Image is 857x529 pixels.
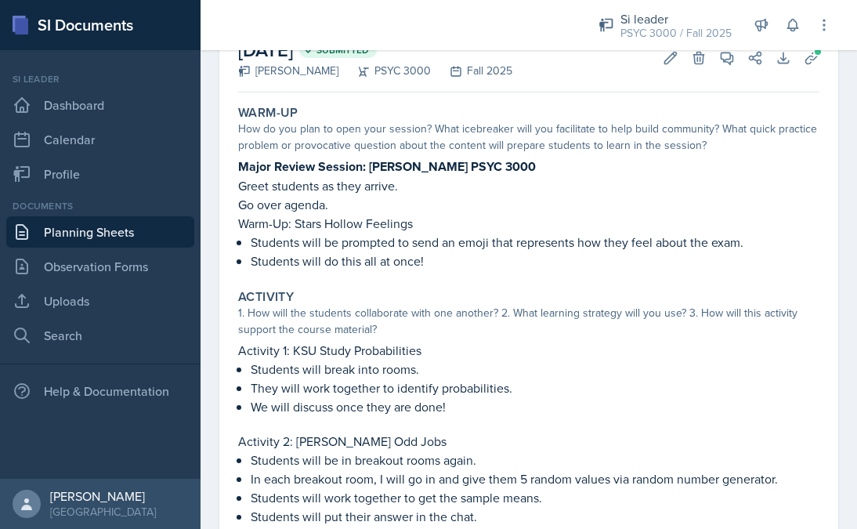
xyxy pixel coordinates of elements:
[238,289,294,305] label: Activity
[238,121,819,154] div: How do you plan to open your session? What icebreaker will you facilitate to help build community...
[431,63,512,79] div: Fall 2025
[6,251,194,282] a: Observation Forms
[238,432,819,451] p: Activity 2: [PERSON_NAME] Odd Jobs
[238,63,338,79] div: [PERSON_NAME]
[238,214,819,233] p: Warm-Up: Stars Hollow Feelings
[6,72,194,86] div: Si leader
[251,469,819,488] p: In each breakout room, I will go in and give them 5 random values via random number generator.
[6,375,194,407] div: Help & Documentation
[238,158,536,176] strong: Major Review Session: [PERSON_NAME] PSYC 3000
[6,216,194,248] a: Planning Sheets
[6,124,194,155] a: Calendar
[251,252,819,270] p: Students will do this all at once!
[251,233,819,252] p: Students will be prompted to send an emoji that represents how they feel about the exam.
[251,507,819,526] p: Students will put their answer in the chat.
[6,199,194,213] div: Documents
[238,195,819,214] p: Go over agenda.
[238,36,512,64] h2: [DATE]
[238,105,298,121] label: Warm-Up
[6,285,194,317] a: Uploads
[6,89,194,121] a: Dashboard
[238,176,819,195] p: Greet students as they arrive.
[251,397,819,416] p: We will discuss once they are done!
[620,25,732,42] div: PSYC 3000 / Fall 2025
[338,63,431,79] div: PSYC 3000
[50,504,156,520] div: [GEOGRAPHIC_DATA]
[251,379,819,397] p: They will work together to identify probabilities.
[316,44,369,56] span: Submitted
[620,9,732,28] div: Si leader
[251,488,819,507] p: Students will work together to get the sample means.
[50,488,156,504] div: [PERSON_NAME]
[238,341,819,360] p: Activity 1: KSU Study Probabilities
[251,360,819,379] p: Students will break into rooms.
[6,158,194,190] a: Profile
[238,305,819,338] div: 1. How will the students collaborate with one another? 2. What learning strategy will you use? 3....
[251,451,819,469] p: Students will be in breakout rooms again.
[6,320,194,351] a: Search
